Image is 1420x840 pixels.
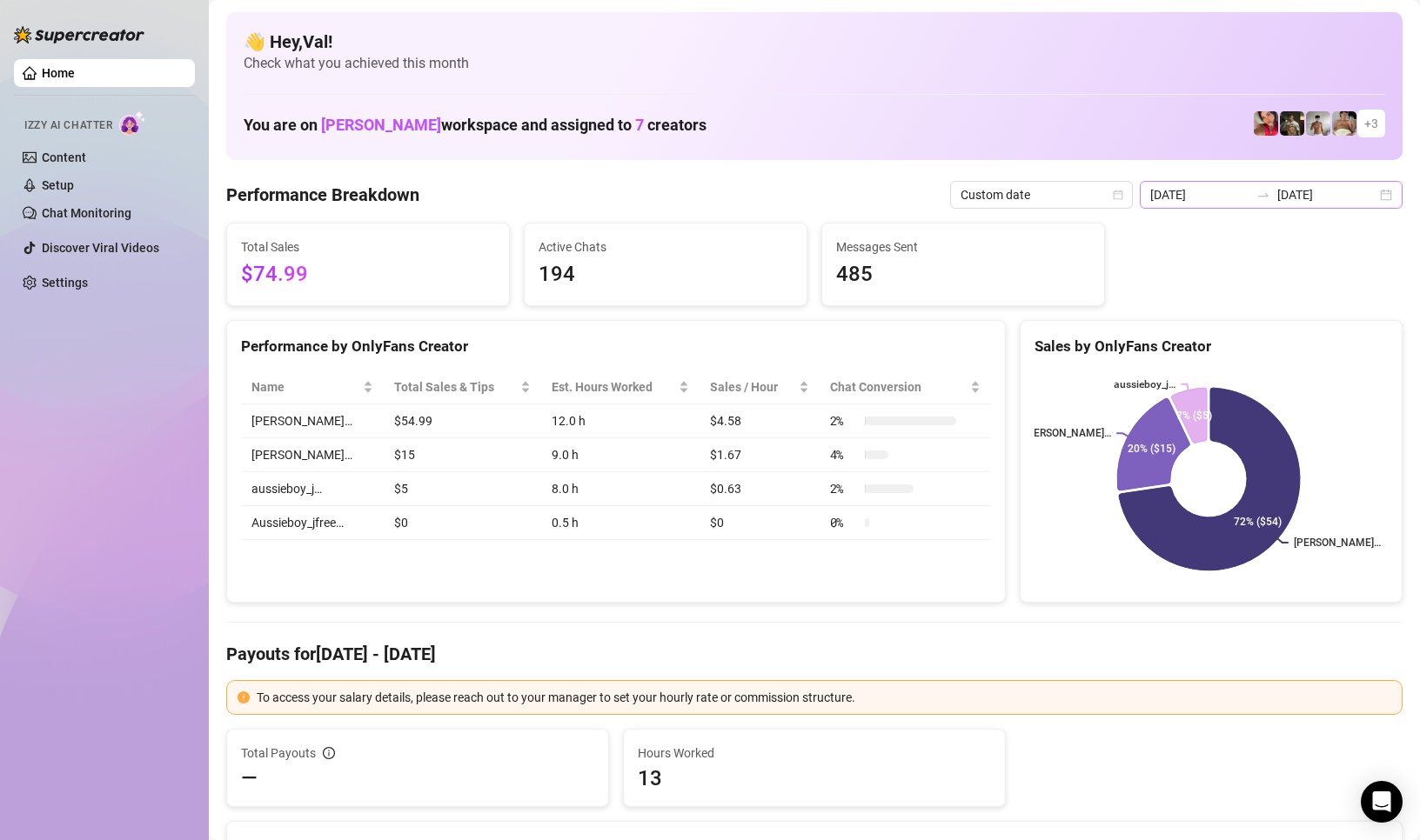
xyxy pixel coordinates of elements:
span: 2 % [830,479,858,498]
input: Start date [1150,185,1249,204]
h1: You are on workspace and assigned to creators [244,116,707,135]
span: [PERSON_NAME] [321,116,441,134]
span: + 3 [1364,114,1378,133]
span: — [241,764,258,792]
td: 9.0 h [541,438,700,472]
h4: Payouts for [DATE] - [DATE] [226,642,1403,666]
span: Hours Worked [638,743,991,763]
span: Custom date [961,182,1122,208]
span: 13 [638,764,991,792]
a: Settings [42,276,88,290]
span: Izzy AI Chatter [24,117,112,134]
span: 4 % [830,445,858,464]
a: Chat Monitoring [42,206,131,220]
div: Performance by OnlyFans Creator [241,335,991,358]
img: logo-BBDzfeDw.svg [14,26,144,43]
img: aussieboy_j [1306,111,1330,136]
td: $54.99 [384,404,541,438]
span: 485 [836,258,1090,291]
span: Sales / Hour [710,377,795,397]
input: End date [1277,185,1376,204]
td: 0.5 h [541,506,700,540]
span: Active Chats [539,237,793,257]
td: Aussieboy_jfree… [241,506,384,540]
td: aussieboy_j… [241,472,384,506]
td: [PERSON_NAME]… [241,404,384,438]
span: Name [251,377,359,397]
span: Total Payouts [241,743,316,763]
span: Check what you achieved this month [244,54,1385,73]
a: Setup [42,178,74,192]
img: Aussieboy_jfree [1332,111,1356,136]
td: $1.67 [700,438,820,472]
img: Tony [1280,111,1304,136]
div: Sales by OnlyFans Creator [1035,335,1388,358]
div: Open Intercom Messenger [1361,781,1403,823]
td: 12.0 h [541,404,700,438]
img: Vanessa [1254,111,1278,136]
span: Total Sales & Tips [394,377,517,397]
span: swap-right [1256,188,1270,202]
span: Total Sales [241,237,495,257]
td: $0 [384,506,541,540]
td: 8.0 h [541,472,700,506]
td: $0.63 [700,472,820,506]
span: to [1256,188,1270,202]
th: Total Sales & Tips [384,370,541,404]
span: 7 [635,116,644,134]
td: $0 [700,506,820,540]
text: aussieboy_j… [1114,378,1176,390]
td: $4.58 [700,404,820,438]
span: $74.99 [241,258,495,291]
span: info-circle [323,747,335,759]
h4: Performance Breakdown [226,183,419,207]
th: Name [241,370,384,404]
td: $15 [384,438,541,472]
div: Est. Hours Worked [552,377,675,397]
a: Discover Viral Videos [42,241,159,255]
span: Chat Conversion [830,377,967,397]
span: 2 % [830,411,858,430]
h4: 👋 Hey, Val ! [244,30,1385,54]
th: Sales / Hour [700,370,820,404]
img: AI Chatter [119,110,146,136]
td: [PERSON_NAME]… [241,438,384,472]
span: Messages Sent [836,237,1090,257]
td: $5 [384,472,541,506]
span: calendar [1113,190,1123,200]
text: [PERSON_NAME]… [1024,428,1111,440]
a: Home [42,66,75,80]
text: [PERSON_NAME]… [1294,537,1381,549]
th: Chat Conversion [820,370,991,404]
span: 194 [539,258,793,291]
span: 0 % [830,513,858,532]
span: exclamation-circle [238,691,250,703]
div: To access your salary details, please reach out to your manager to set your hourly rate or commis... [257,688,1391,707]
a: Content [42,150,86,164]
